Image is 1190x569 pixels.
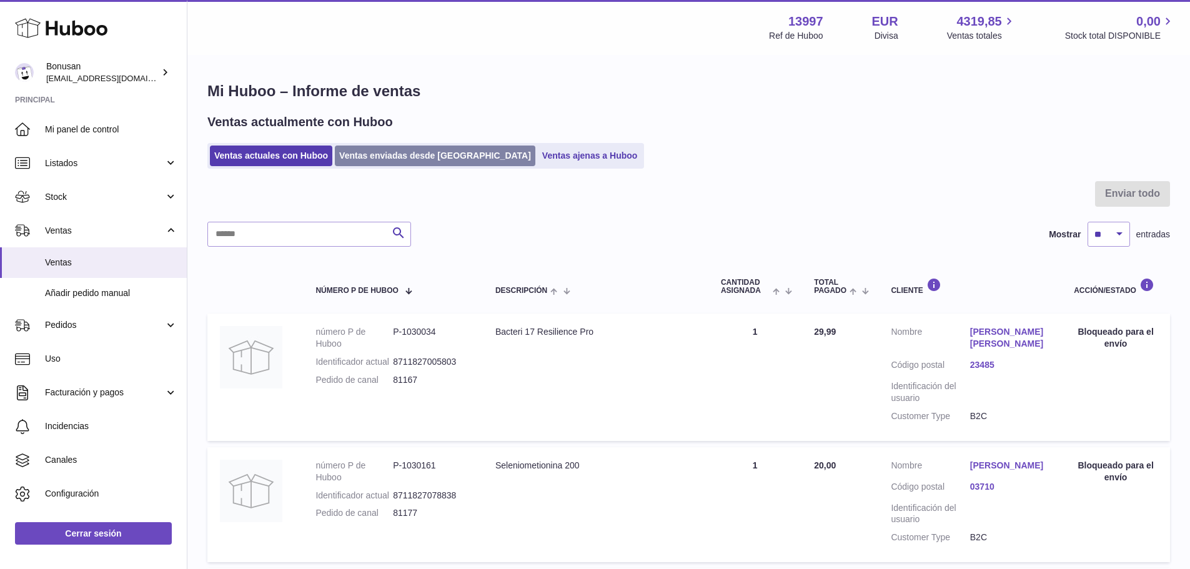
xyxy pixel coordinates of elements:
[45,191,164,203] span: Stock
[315,490,393,502] dt: Identificador actual
[207,81,1170,101] h1: Mi Huboo – Informe de ventas
[220,326,282,388] img: no-photo.jpg
[891,410,969,422] dt: Customer Type
[46,73,184,83] span: [EMAIL_ADDRESS][DOMAIN_NAME]
[45,353,177,365] span: Uso
[1136,13,1161,30] span: 0,00
[393,507,470,519] dd: 81177
[788,13,823,30] strong: 13997
[315,326,393,350] dt: número P de Huboo
[538,146,642,166] a: Ventas ajenas a Huboo
[15,522,172,545] a: Cerrar sesión
[315,287,398,295] span: número P de Huboo
[970,460,1049,472] a: [PERSON_NAME]
[393,490,470,502] dd: 8711827078838
[220,460,282,522] img: no-photo.jpg
[970,481,1049,493] a: 03710
[1136,229,1170,240] span: entradas
[495,460,696,472] div: Seleniometionina 200
[495,287,547,295] span: Descripción
[1074,460,1158,483] div: Bloqueado para el envío
[393,374,470,386] dd: 81167
[872,13,898,30] strong: EUR
[891,460,969,475] dt: Nombre
[947,13,1016,42] a: 4319,85 Ventas totales
[875,30,898,42] div: Divisa
[721,279,770,295] span: Cantidad ASIGNADA
[1074,278,1158,295] div: Acción/Estado
[207,114,393,131] h2: Ventas actualmente con Huboo
[393,460,470,483] dd: P-1030161
[708,314,801,440] td: 1
[45,387,164,398] span: Facturación y pagos
[970,359,1049,371] a: 23485
[45,157,164,169] span: Listados
[15,63,34,82] img: info@bonusan.es
[1065,30,1175,42] span: Stock total DISPONIBLE
[315,460,393,483] dt: número P de Huboo
[891,326,969,353] dt: Nombre
[1074,326,1158,350] div: Bloqueado para el envío
[891,532,969,543] dt: Customer Type
[708,447,801,562] td: 1
[891,359,969,374] dt: Código postal
[891,481,969,496] dt: Código postal
[891,502,969,526] dt: Identificación del usuario
[495,326,696,338] div: Bacteri 17 Resilience Pro
[1049,229,1081,240] label: Mostrar
[45,319,164,331] span: Pedidos
[315,374,393,386] dt: Pedido de canal
[947,30,1016,42] span: Ventas totales
[45,420,177,432] span: Incidencias
[210,146,332,166] a: Ventas actuales con Huboo
[1065,13,1175,42] a: 0,00 Stock total DISPONIBLE
[45,488,177,500] span: Configuración
[393,356,470,368] dd: 8711827005803
[814,327,836,337] span: 29,99
[45,124,177,136] span: Mi panel de control
[814,460,836,470] span: 20,00
[45,287,177,299] span: Añadir pedido manual
[970,532,1049,543] dd: B2C
[46,61,159,84] div: Bonusan
[335,146,535,166] a: Ventas enviadas desde [GEOGRAPHIC_DATA]
[393,326,470,350] dd: P-1030034
[956,13,1001,30] span: 4319,85
[891,278,1049,295] div: Cliente
[315,356,393,368] dt: Identificador actual
[970,326,1049,350] a: [PERSON_NAME] [PERSON_NAME]
[315,507,393,519] dt: Pedido de canal
[769,30,823,42] div: Ref de Huboo
[45,257,177,269] span: Ventas
[891,380,969,404] dt: Identificación del usuario
[814,279,846,295] span: Total pagado
[45,225,164,237] span: Ventas
[970,410,1049,422] dd: B2C
[45,454,177,466] span: Canales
